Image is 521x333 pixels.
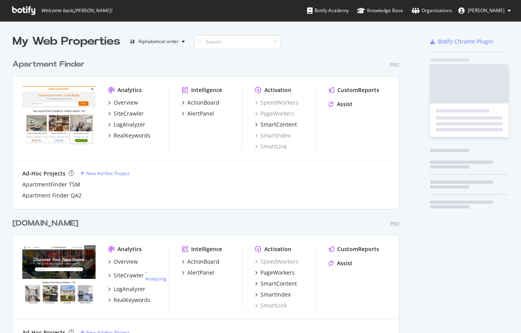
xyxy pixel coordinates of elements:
div: AlertPanel [187,110,214,118]
div: Assist [337,259,353,267]
div: Botify Academy [307,7,349,14]
div: RealKeywords [114,132,150,139]
a: Assist [329,100,353,108]
div: LogAnalyzer [114,121,145,128]
a: SpeedWorkers [255,258,298,266]
a: Analyzing [145,275,166,282]
a: Assist [329,259,353,267]
div: SiteCrawler [114,110,144,118]
a: Overview [108,99,138,107]
a: ApartmentFinder TSM [22,181,80,188]
div: AlertPanel [187,269,214,277]
div: [DOMAIN_NAME] [13,218,78,229]
a: Botify Chrome Plugin [430,38,493,45]
input: Search [194,35,280,49]
span: Craig Harkins [468,7,505,14]
div: CustomReports [337,245,379,253]
div: PageWorkers [260,269,295,277]
img: apartmentfinder.com [22,86,96,145]
a: SmartIndex [255,132,291,139]
a: ActionBoard [182,258,219,266]
div: Knowledge Base [357,7,403,14]
span: Welcome back, [PERSON_NAME] ! [41,7,112,14]
div: CustomReports [337,86,379,94]
div: Analytics [118,245,142,253]
a: SmartContent [255,121,297,128]
a: ActionBoard [182,99,219,107]
button: [PERSON_NAME] [452,4,517,17]
a: SmartContent [255,280,297,288]
a: SmartIndex [255,291,291,299]
a: RealKeywords [108,132,150,139]
a: AlertPanel [182,269,214,277]
div: SmartIndex [260,291,291,299]
a: PageWorkers [255,110,295,118]
a: CustomReports [329,245,379,253]
a: SmartLink [255,143,287,150]
a: Apartment Finder QA2 [22,192,81,199]
a: PageWorkers [255,269,295,277]
div: Assist [337,100,353,108]
a: SiteCrawler- Analyzing [108,269,168,282]
div: Activation [264,245,291,253]
div: Activation [264,86,291,94]
a: LogAnalyzer [108,285,145,293]
a: [DOMAIN_NAME] [13,218,81,229]
div: - [145,269,168,282]
div: Overview [114,258,138,266]
a: New Ad-Hoc Project [80,170,130,177]
div: RealKeywords [114,296,150,304]
div: New Ad-Hoc Project [86,170,130,177]
div: ActionBoard [187,99,219,107]
button: Alphabetical order [127,35,188,48]
div: Analytics [118,86,142,94]
a: SiteCrawler [108,110,144,118]
div: Botify Chrome Plugin [438,38,493,45]
div: LogAnalyzer [114,285,145,293]
a: Apartment Finder [13,59,88,70]
div: Organizations [412,7,452,14]
a: SmartLink [255,302,287,309]
a: RealKeywords [108,296,150,304]
a: CustomReports [329,86,379,94]
a: AlertPanel [182,110,214,118]
div: Apartment Finder [13,59,85,70]
div: My Web Properties [13,34,120,49]
div: Pro [390,62,399,68]
img: apartments.com [22,245,96,304]
a: LogAnalyzer [108,121,145,128]
div: Ad-Hoc Projects [22,170,65,177]
a: Overview [108,258,138,266]
div: SmartContent [260,121,297,128]
div: Alphabetical order [138,39,179,44]
div: Overview [114,99,138,107]
div: Pro [390,221,399,227]
div: Intelligence [191,86,222,94]
div: SiteCrawler [114,271,144,279]
div: Intelligence [191,245,222,253]
a: SpeedWorkers [255,99,298,107]
div: ActionBoard [187,258,219,266]
div: SmartContent [260,280,297,288]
